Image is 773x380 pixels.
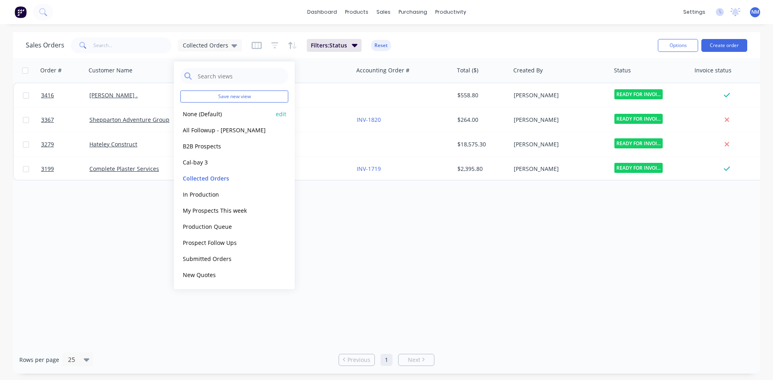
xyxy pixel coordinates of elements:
[276,110,286,118] button: edit
[41,132,89,156] a: 3279
[93,37,172,53] input: Search...
[41,83,89,107] a: 3416
[513,66,543,74] div: Created By
[41,108,89,132] a: 3367
[89,66,132,74] div: Customer Name
[679,6,709,18] div: settings
[614,114,663,124] span: READY FOR INVOI...
[514,91,603,99] div: [PERSON_NAME]
[180,174,272,183] button: Collected Orders
[701,39,747,52] button: Create order
[197,68,284,84] input: Search views
[180,190,272,199] button: In Production
[457,116,505,124] div: $264.00
[180,158,272,167] button: Cal-bay 3
[180,109,272,119] button: None (Default)
[183,41,228,49] span: Collected Orders
[180,206,272,215] button: My Prospects This week
[180,254,272,263] button: Submitted Orders
[399,356,434,364] a: Next page
[341,6,372,18] div: products
[41,91,54,99] span: 3416
[614,138,663,148] span: READY FOR INVOI...
[347,356,370,364] span: Previous
[19,356,59,364] span: Rows per page
[41,116,54,124] span: 3367
[26,41,64,49] h1: Sales Orders
[658,39,698,52] button: Options
[431,6,470,18] div: productivity
[357,165,381,173] a: INV-1719
[89,91,138,99] a: [PERSON_NAME] .
[395,6,431,18] div: purchasing
[180,142,272,151] button: B2B Prospects
[180,90,288,103] button: Save new view
[457,165,505,173] div: $2,395.80
[614,89,663,99] span: READY FOR INVOI...
[311,41,347,49] span: Filters: Status
[380,354,393,366] a: Page 1 is your current page
[41,157,89,181] a: 3199
[514,116,603,124] div: [PERSON_NAME]
[457,91,505,99] div: $558.80
[303,6,341,18] a: dashboard
[514,165,603,173] div: [PERSON_NAME]
[339,356,374,364] a: Previous page
[41,140,54,148] span: 3279
[180,270,272,279] button: New Quotes
[614,163,663,173] span: READY FOR INVOI...
[180,125,272,135] button: All Followup - [PERSON_NAME]
[41,165,54,173] span: 3199
[180,222,272,231] button: Production Queue
[614,66,631,74] div: Status
[371,40,391,51] button: Reset
[372,6,395,18] div: sales
[89,165,159,173] a: Complete Plaster Services
[514,140,603,148] div: [PERSON_NAME]
[457,66,478,74] div: Total ($)
[335,354,438,366] ul: Pagination
[89,116,169,123] a: Shepparton Adventure Group
[356,66,409,74] div: Accounting Order #
[14,6,27,18] img: Factory
[357,116,381,123] a: INV-1820
[40,66,62,74] div: Order #
[89,140,137,148] a: Hateley Construct
[180,238,272,247] button: Prospect Follow Ups
[694,66,732,74] div: Invoice status
[307,39,362,52] button: Filters:Status
[408,356,420,364] span: Next
[751,8,759,16] span: NM
[457,140,505,148] div: $18,575.30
